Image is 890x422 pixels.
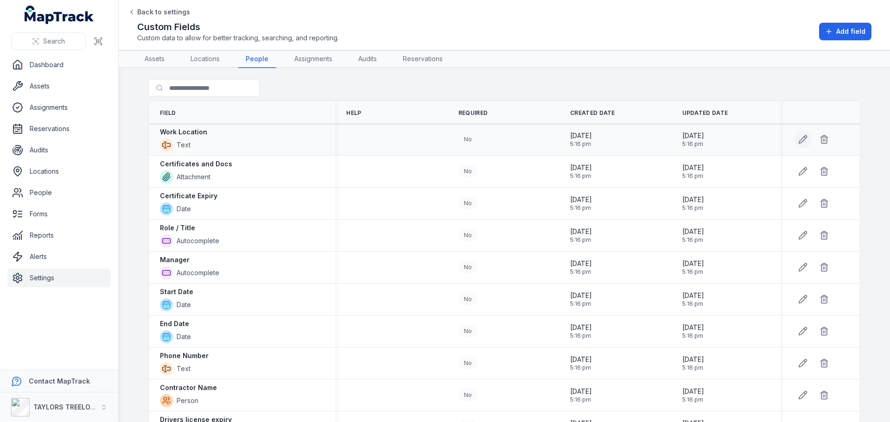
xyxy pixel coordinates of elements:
[458,293,477,306] div: No
[682,364,704,372] span: 5:16 pm
[177,204,191,214] span: Date
[160,191,217,201] strong: Certificate Expiry
[682,259,704,276] time: 03/06/2025, 5:16:59 pm
[160,351,209,360] strong: Phone Number
[43,37,65,46] span: Search
[137,33,339,43] span: Custom data to allow for better tracking, searching, and reporting.
[682,140,704,148] span: 5:16 pm
[7,162,111,181] a: Locations
[682,355,704,364] span: [DATE]
[570,300,592,308] span: 5:16 pm
[570,323,592,340] time: 03/06/2025, 5:16:59 pm
[160,255,190,265] strong: Manager
[177,268,219,277] span: Autocomplete
[458,357,477,370] div: No
[682,387,704,403] time: 03/06/2025, 5:16:59 pm
[682,268,704,276] span: 5:16 pm
[128,7,190,17] a: Back to settings
[570,268,592,276] span: 5:16 pm
[682,227,704,236] span: [DATE]
[570,195,592,212] time: 03/06/2025, 5:16:59 pm
[177,172,210,182] span: Attachment
[11,32,86,50] button: Search
[682,195,704,204] span: [DATE]
[570,109,615,117] span: Created Date
[570,163,592,172] span: [DATE]
[682,387,704,396] span: [DATE]
[25,6,94,24] a: MapTrack
[570,131,592,140] span: [DATE]
[682,396,704,403] span: 5:16 pm
[7,56,111,74] a: Dashboard
[160,109,176,117] span: Field
[570,291,592,300] span: [DATE]
[570,355,592,364] span: [DATE]
[682,172,704,180] span: 5:16 pm
[682,291,704,308] time: 03/06/2025, 5:16:59 pm
[137,20,339,33] h2: Custom Fields
[682,109,728,117] span: Updated Date
[160,127,207,137] strong: Work Location
[458,261,477,274] div: No
[160,159,232,169] strong: Certificates and Docs
[570,364,592,372] span: 5:16 pm
[458,109,488,117] span: Required
[160,287,193,296] strong: Start Date
[458,133,477,146] div: No
[570,387,592,403] time: 03/06/2025, 5:16:59 pm
[682,195,704,212] time: 03/06/2025, 5:16:59 pm
[7,141,111,159] a: Audits
[7,226,111,245] a: Reports
[570,204,592,212] span: 5:16 pm
[7,98,111,117] a: Assignments
[570,387,592,396] span: [DATE]
[160,383,217,392] strong: Contractor Name
[177,236,219,246] span: Autocomplete
[346,109,361,117] span: Help
[570,332,592,340] span: 5:16 pm
[570,140,592,148] span: 5:16 pm
[177,332,191,341] span: Date
[177,396,198,405] span: Person
[570,172,592,180] span: 5:16 pm
[682,332,704,340] span: 5:16 pm
[137,7,190,17] span: Back to settings
[682,131,704,148] time: 03/06/2025, 5:16:59 pm
[33,403,111,411] strong: TAYLORS TREELOPPING
[137,50,172,68] a: Assets
[570,227,592,244] time: 03/06/2025, 5:16:59 pm
[570,227,592,236] span: [DATE]
[682,300,704,308] span: 5:16 pm
[682,323,704,340] time: 03/06/2025, 5:16:59 pm
[458,389,477,402] div: No
[160,319,189,328] strong: End Date
[682,259,704,268] span: [DATE]
[682,355,704,372] time: 03/06/2025, 5:16:59 pm
[570,236,592,244] span: 5:16 pm
[682,131,704,140] span: [DATE]
[570,291,592,308] time: 03/06/2025, 5:16:59 pm
[7,247,111,266] a: Alerts
[177,300,191,309] span: Date
[458,325,477,338] div: No
[682,291,704,300] span: [DATE]
[7,205,111,223] a: Forms
[287,50,340,68] a: Assignments
[177,140,191,150] span: Text
[458,197,477,210] div: No
[7,77,111,95] a: Assets
[836,27,865,36] span: Add field
[570,259,592,276] time: 03/06/2025, 5:16:59 pm
[570,195,592,204] span: [DATE]
[7,269,111,287] a: Settings
[177,364,191,373] span: Text
[458,229,477,242] div: No
[183,50,227,68] a: Locations
[238,50,276,68] a: People
[570,396,592,403] span: 5:16 pm
[819,23,871,40] button: Add field
[682,236,704,244] span: 5:16 pm
[351,50,384,68] a: Audits
[682,323,704,332] span: [DATE]
[682,227,704,244] time: 03/06/2025, 5:16:59 pm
